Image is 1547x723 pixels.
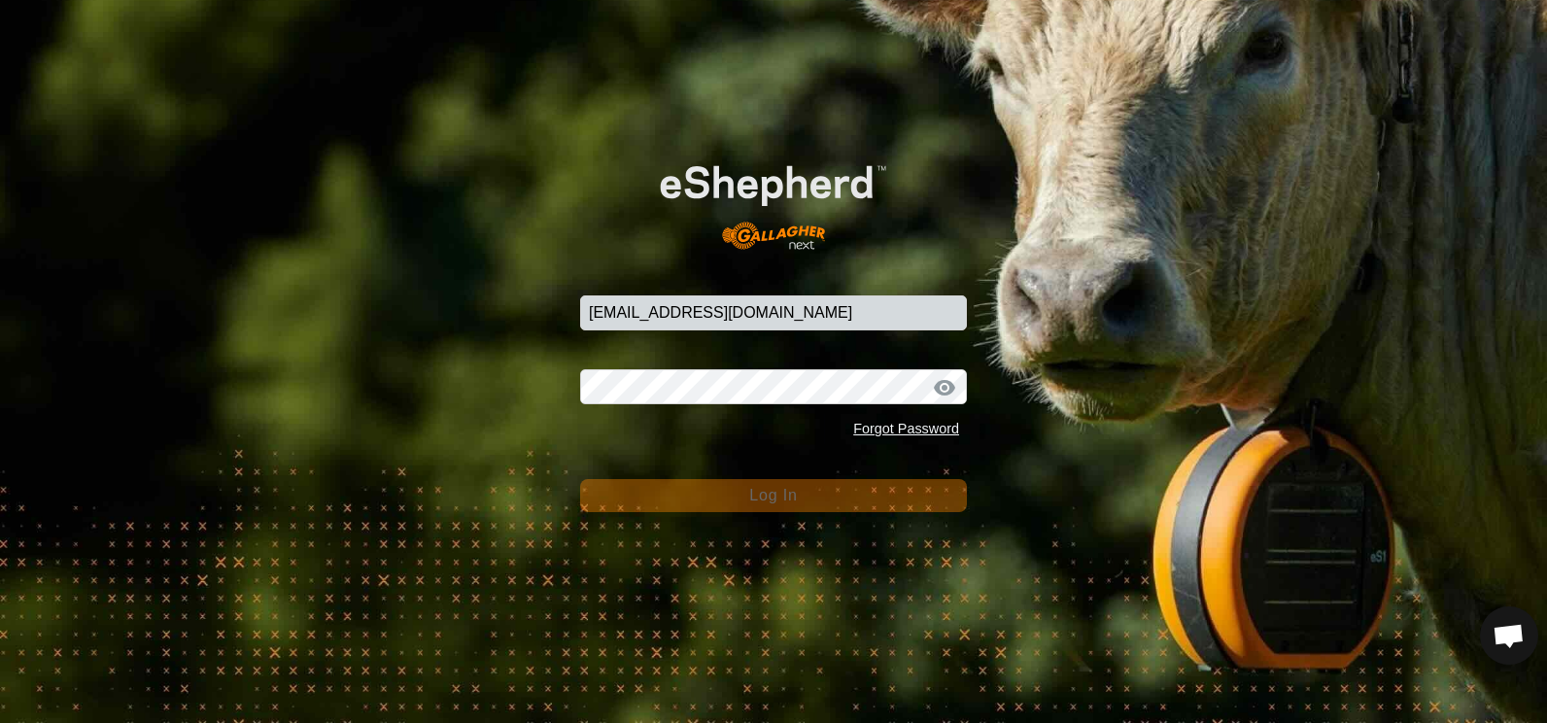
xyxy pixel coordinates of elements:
div: Open chat [1480,606,1538,665]
input: Email Address [580,295,967,330]
a: Forgot Password [853,421,959,436]
span: Log In [749,487,797,503]
button: Log In [580,479,967,512]
img: E-shepherd Logo [619,133,928,265]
